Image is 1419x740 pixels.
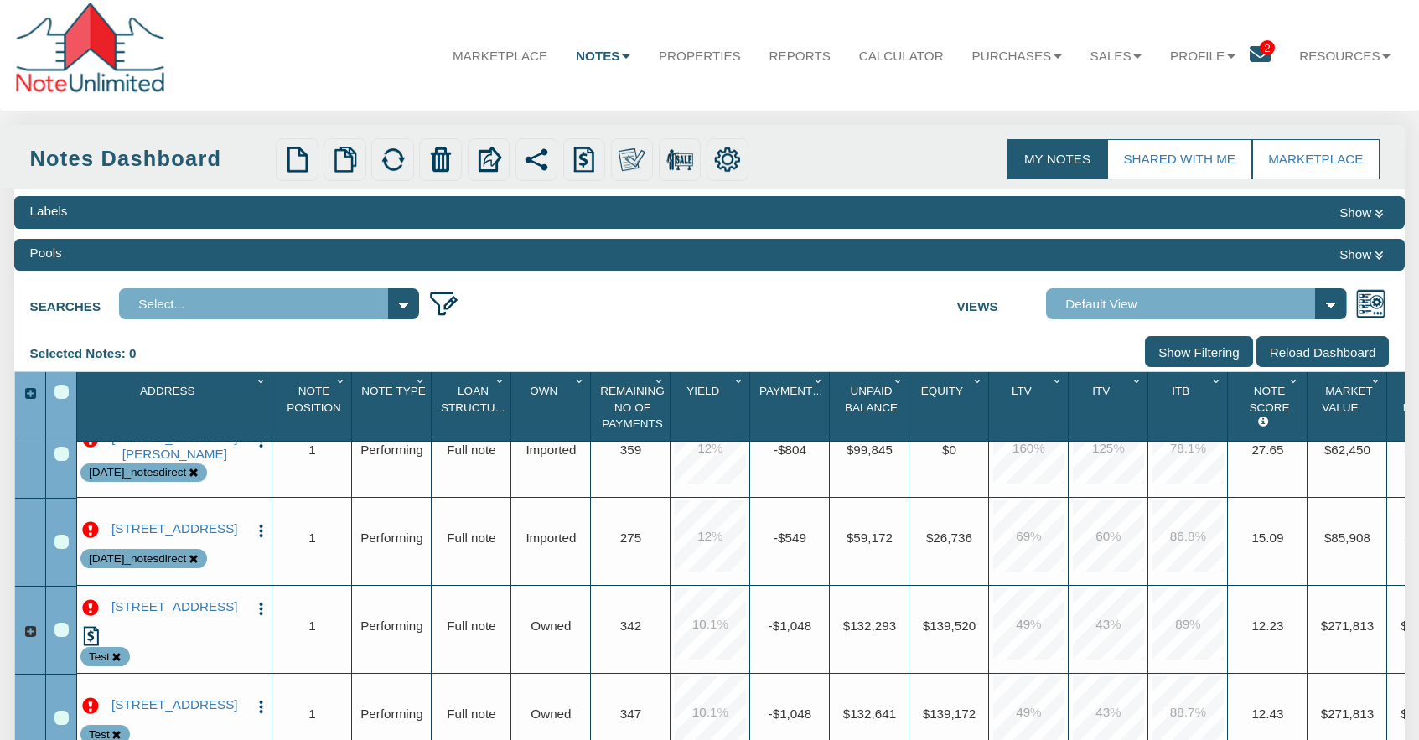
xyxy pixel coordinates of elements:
div: Notes Dashboard [30,143,272,173]
div: 12.0 [675,412,746,484]
div: Address Sort None [81,378,272,435]
div: Column Menu [413,372,431,390]
span: 275 [620,530,641,545]
div: Own Sort None [515,378,591,435]
div: Note is contained in the pool Test [89,649,110,665]
div: Column Menu [254,372,272,390]
div: Sort None [675,378,750,435]
div: Unpaid Balance Sort None [834,378,909,435]
div: Column Menu [493,372,510,390]
span: Yield [686,385,719,397]
div: Row 6, Row Selection Checkbox [54,535,69,549]
div: Column Menu [732,372,749,390]
span: Owned [531,618,571,633]
div: Select All [54,385,69,399]
div: 49.0 [993,588,1064,660]
div: Sort None [1232,378,1308,435]
div: Column Menu [1369,372,1386,390]
div: Sort None [277,378,352,435]
span: 1 [308,618,315,633]
span: Note Score [1249,385,1289,414]
a: 130 Beech St., Columbus, MS, 39702 [101,521,248,536]
div: Column Menu [334,372,351,390]
div: Payment(P&I) Sort None [754,378,830,435]
div: 125.0 [1073,412,1144,484]
div: Expand All [15,385,45,403]
span: Full note [447,442,495,457]
span: Owned [531,706,571,721]
a: Reports [755,34,845,79]
div: Sort None [81,378,272,435]
input: Show Filtering [1145,336,1252,367]
span: Note Type [361,385,425,397]
input: Reload Dashboard [1256,336,1390,367]
div: Sort None [834,378,909,435]
span: $271,813 [1321,706,1374,721]
span: $132,293 [843,618,896,633]
div: Selected Notes: 0 [30,336,149,371]
a: Notes [562,34,645,79]
span: Market Value [1322,385,1373,414]
span: 15.09 [1251,530,1283,545]
span: 12.43 [1251,706,1283,721]
div: 78.1 [1152,412,1224,484]
span: $99,845 [847,442,893,457]
img: cell-menu.png [253,523,269,539]
span: $132,641 [843,706,896,721]
img: export.svg [475,147,502,173]
div: Column Menu [811,372,829,390]
button: Press to open the note menu [253,521,269,540]
img: trash.png [427,147,454,173]
img: share.svg [523,147,550,173]
div: Column Menu [891,372,909,390]
div: Row 5, Row Selection Checkbox [54,447,69,461]
span: Itb [1172,385,1189,397]
a: Resources [1285,34,1405,79]
button: Show [1334,244,1389,266]
img: refresh.png [380,147,407,173]
div: 160.0 [993,412,1064,484]
div: Sort None [754,378,830,435]
span: -$1,048 [769,618,812,633]
div: Sort None [1152,378,1228,435]
div: Market Value Sort None [1312,378,1387,435]
div: Column Menu [572,372,590,390]
span: Note Position [287,385,341,414]
div: Note is contained in the pool 07/22/2022_notesdirect [89,551,186,567]
span: Unpaid Balance [845,385,898,414]
img: cell-menu.png [253,601,269,617]
a: Calculator [845,34,958,79]
span: Remaining No Of Payments [600,385,665,430]
span: $59,172 [847,530,893,545]
div: Sort None [515,378,591,435]
div: 43.0 [1073,588,1144,660]
a: 2 [1250,34,1286,81]
span: $26,736 [926,530,972,545]
div: Sort None [1312,378,1387,435]
img: edit_filter_icon.png [428,288,459,319]
img: history.png [81,626,101,646]
span: Performing [360,618,422,633]
span: Performing [360,530,422,545]
div: Row 7, Row Selection Checkbox [54,623,69,637]
div: 86.8 [1152,500,1224,572]
div: Column Menu [652,372,670,390]
a: Purchases [958,34,1076,79]
span: 1 [308,442,315,457]
a: 1465 West 34Th Street, RIVIERA BEACH, FL, 33404 [101,599,248,614]
span: $62,450 [1324,442,1370,457]
div: Note Position Sort None [277,378,352,435]
span: Equity [921,385,963,397]
div: Sort None [1073,378,1148,435]
div: Yield Sort None [675,378,750,435]
span: Imported [526,442,576,457]
div: Itv Sort None [1073,378,1148,435]
span: Full note [447,618,495,633]
div: Labels [30,202,68,220]
button: Press to open the note menu [253,697,269,716]
span: Address [140,385,194,397]
span: Imported [526,530,576,545]
a: Sales [1076,34,1156,79]
label: Searches [30,288,120,315]
div: Sort None [436,378,511,435]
